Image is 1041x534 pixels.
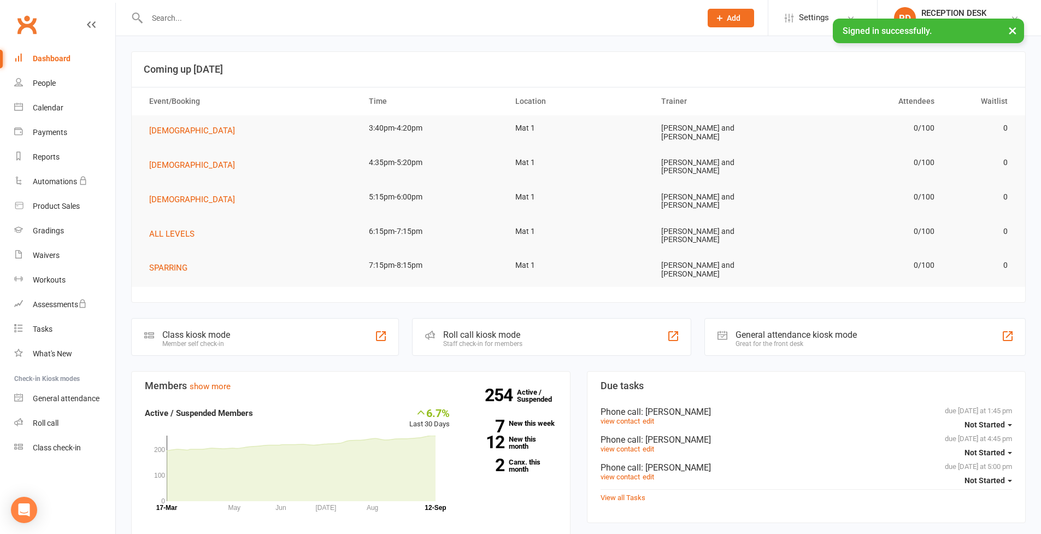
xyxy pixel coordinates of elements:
[798,150,944,175] td: 0/100
[149,193,243,206] button: [DEMOGRAPHIC_DATA]
[14,120,115,145] a: Payments
[641,407,711,417] span: : [PERSON_NAME]
[149,159,243,172] button: [DEMOGRAPHIC_DATA]
[14,342,115,366] a: What's New
[1003,19,1022,42] button: ×
[33,300,87,309] div: Assessments
[359,219,505,244] td: 6:15pm-7:15pm
[359,150,505,175] td: 4:35pm-5:20pm
[14,71,115,96] a: People
[190,382,231,391] a: show more
[964,420,1005,429] span: Not Started
[33,202,80,210] div: Product Sales
[708,9,754,27] button: Add
[14,268,115,292] a: Workouts
[944,115,1018,141] td: 0
[14,219,115,243] a: Gradings
[601,473,640,481] a: view contact
[641,435,711,445] span: : [PERSON_NAME]
[466,436,557,450] a: 12New this month
[409,407,450,430] div: Last 30 Days
[144,64,1013,75] h3: Coming up [DATE]
[145,380,557,391] h3: Members
[505,184,652,210] td: Mat 1
[964,443,1012,462] button: Not Started
[727,14,740,22] span: Add
[149,227,202,240] button: ALL LEVELS
[33,79,56,87] div: People
[14,145,115,169] a: Reports
[964,415,1012,435] button: Not Started
[894,7,916,29] div: RD
[14,292,115,317] a: Assessments
[944,184,1018,210] td: 0
[643,445,654,453] a: edit
[144,10,693,26] input: Search...
[921,8,986,18] div: RECEPTION DESK
[162,330,230,340] div: Class kiosk mode
[601,494,645,502] a: View all Tasks
[601,417,640,425] a: view contact
[33,251,60,260] div: Waivers
[944,253,1018,278] td: 0
[964,448,1005,457] span: Not Started
[643,473,654,481] a: edit
[149,263,187,273] span: SPARRING
[798,87,944,115] th: Attendees
[964,471,1012,490] button: Not Started
[485,387,517,403] strong: 254
[736,330,857,340] div: General attendance kiosk mode
[14,411,115,436] a: Roll call
[798,253,944,278] td: 0/100
[33,103,63,112] div: Calendar
[651,87,798,115] th: Trainer
[921,18,986,28] div: Trinity BJJ Pty Ltd
[359,253,505,278] td: 7:15pm-8:15pm
[443,340,522,348] div: Staff check-in for members
[14,96,115,120] a: Calendar
[843,26,932,36] span: Signed in successfully.
[799,5,829,30] span: Settings
[944,219,1018,244] td: 0
[505,150,652,175] td: Mat 1
[505,115,652,141] td: Mat 1
[14,194,115,219] a: Product Sales
[651,115,798,150] td: [PERSON_NAME] and [PERSON_NAME]
[517,380,565,411] a: 254Active / Suspended
[643,417,654,425] a: edit
[149,229,195,239] span: ALL LEVELS
[162,340,230,348] div: Member self check-in
[33,394,99,403] div: General attendance
[505,253,652,278] td: Mat 1
[139,87,359,115] th: Event/Booking
[798,184,944,210] td: 0/100
[149,195,235,204] span: [DEMOGRAPHIC_DATA]
[651,150,798,184] td: [PERSON_NAME] and [PERSON_NAME]
[33,54,70,63] div: Dashboard
[944,150,1018,175] td: 0
[651,219,798,253] td: [PERSON_NAME] and [PERSON_NAME]
[33,443,81,452] div: Class check-in
[33,226,64,235] div: Gradings
[359,115,505,141] td: 3:40pm-4:20pm
[149,261,195,274] button: SPARRING
[641,462,711,473] span: : [PERSON_NAME]
[466,457,504,473] strong: 2
[33,177,77,186] div: Automations
[14,317,115,342] a: Tasks
[33,325,52,333] div: Tasks
[14,46,115,71] a: Dashboard
[359,87,505,115] th: Time
[33,349,72,358] div: What's New
[944,87,1018,115] th: Waitlist
[33,152,60,161] div: Reports
[601,435,1013,445] div: Phone call
[409,407,450,419] div: 6.7%
[798,219,944,244] td: 0/100
[149,124,243,137] button: [DEMOGRAPHIC_DATA]
[13,11,40,38] a: Clubworx
[466,434,504,450] strong: 12
[149,126,235,136] span: [DEMOGRAPHIC_DATA]
[964,476,1005,485] span: Not Started
[736,340,857,348] div: Great for the front desk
